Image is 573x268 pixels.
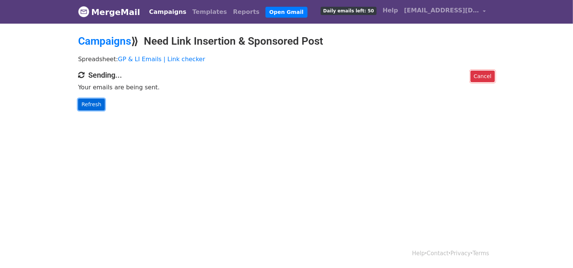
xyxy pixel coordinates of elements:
[401,3,489,21] a: [EMAIL_ADDRESS][DOMAIN_NAME]
[380,3,401,18] a: Help
[78,55,495,63] p: Spreadsheet:
[427,250,449,257] a: Contact
[318,3,380,18] a: Daily emails left: 50
[146,5,189,20] a: Campaigns
[321,7,377,15] span: Daily emails left: 50
[118,56,205,63] a: GP & LI Emails | Link checker
[230,5,263,20] a: Reports
[473,250,489,257] a: Terms
[78,4,140,20] a: MergeMail
[189,5,230,20] a: Templates
[78,6,89,17] img: MergeMail logo
[78,71,495,80] h4: Sending...
[535,232,573,268] iframe: Chat Widget
[265,7,307,18] a: Open Gmail
[78,83,495,91] p: Your emails are being sent.
[404,6,479,15] span: [EMAIL_ADDRESS][DOMAIN_NAME]
[451,250,471,257] a: Privacy
[78,35,495,48] h2: ⟫ Need Link Insertion & Sponsored Post
[470,71,495,82] a: Cancel
[78,35,131,47] a: Campaigns
[412,250,425,257] a: Help
[78,99,105,110] a: Refresh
